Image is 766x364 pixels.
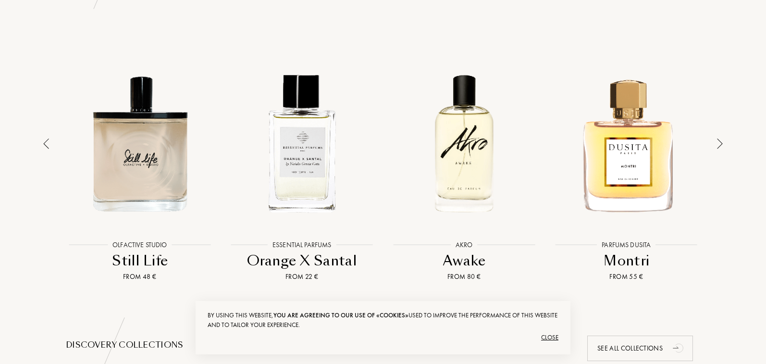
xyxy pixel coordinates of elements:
div: Montri [548,251,705,270]
a: See all collectionsanimation [580,336,700,361]
div: Discovery collections [66,339,700,351]
div: animation [669,338,689,357]
span: you are agreeing to our use of «cookies» [273,311,408,319]
img: arrow_thin.png [717,138,723,149]
div: Akro [451,240,478,250]
div: From 48 € [61,272,219,282]
div: By using this website, used to improve the performance of this website and to tailor your experie... [208,311,558,330]
div: From 22 € [223,272,381,282]
a: Orange X Santal Essential ParfumsEssential ParfumsOrange X SantalFrom 22 € [221,45,383,282]
a: Awake AkroAkroAwakeFrom 80 € [383,45,545,282]
div: Close [208,330,558,345]
img: arrow_thin_left.png [43,138,49,149]
div: Awake [385,251,543,270]
div: From 80 € [385,272,543,282]
div: Still Life [61,251,219,270]
div: Parfums Dusita [597,240,655,250]
a: Montri Parfums DusitaParfums DusitaMontriFrom 55 € [545,45,708,282]
div: From 55 € [548,272,705,282]
div: Olfactive Studio [108,240,172,250]
div: Essential Parfums [268,240,336,250]
div: See all collections [587,336,693,361]
a: Still Life Olfactive StudioOlfactive StudioStill LifeFrom 48 € [59,45,221,282]
div: Orange X Santal [223,251,381,270]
